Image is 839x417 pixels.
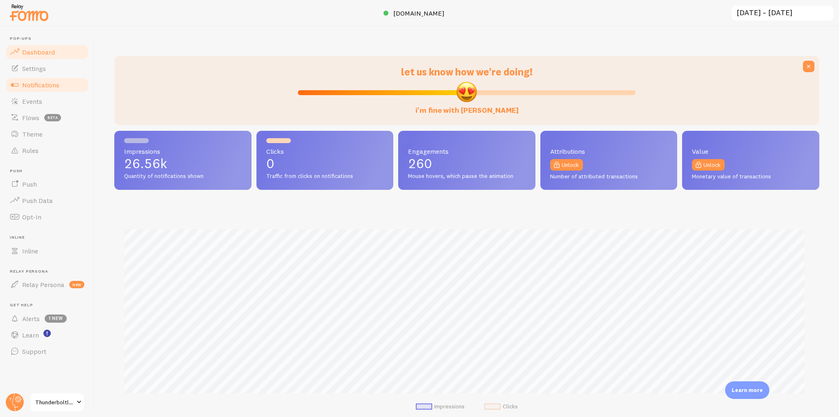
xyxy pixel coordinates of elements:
a: Dashboard [5,44,89,60]
p: Learn more [732,386,763,394]
span: Push Data [22,196,53,205]
span: Push [10,169,89,174]
span: beta [44,114,61,121]
a: Unlock [692,159,725,171]
span: Relay Persona [22,280,64,289]
span: Notifications [22,81,59,89]
span: Inline [10,235,89,240]
span: Push [22,180,37,188]
a: Relay Persona new [5,276,89,293]
a: Inline [5,243,89,259]
img: emoji.png [456,81,478,103]
span: Quantity of notifications shown [124,173,242,180]
p: 0 [266,157,384,170]
span: Value [692,148,810,155]
span: Flows [22,114,39,122]
label: i'm fine with [PERSON_NAME] [415,98,519,115]
a: Theme [5,126,89,142]
span: Thunderboltlocks [35,397,74,407]
span: Theme [22,130,43,138]
a: Learn [5,327,89,343]
span: Monetary value of transactions [692,173,810,180]
a: Unlock [550,159,583,171]
span: Number of attributed transactions [550,173,668,180]
span: Get Help [10,303,89,308]
img: fomo-relay-logo-orange.svg [9,2,50,23]
span: Rules [22,146,39,155]
span: Learn [22,331,39,339]
li: Clicks [484,403,518,410]
span: Events [22,97,42,105]
a: Push Data [5,192,89,209]
span: Opt-In [22,213,41,221]
a: Support [5,343,89,360]
span: Mouse hovers, which pause the animation [408,173,526,180]
a: Settings [5,60,89,77]
span: new [69,281,84,288]
p: 26.56k [124,157,242,170]
span: Attributions [550,148,668,155]
a: Push [5,176,89,192]
span: Inline [22,247,38,255]
a: Opt-In [5,209,89,225]
svg: <p>Watch New Feature Tutorials!</p> [43,330,51,337]
span: Engagements [408,148,526,155]
a: Flows beta [5,109,89,126]
span: let us know how we're doing! [401,66,533,78]
li: Impressions [416,403,465,410]
a: Thunderboltlocks [29,392,85,412]
a: Events [5,93,89,109]
span: Alerts [22,314,40,323]
a: Alerts 1 new [5,310,89,327]
span: Settings [22,64,46,73]
div: Learn more [725,381,769,399]
a: Rules [5,142,89,159]
span: Pop-ups [10,36,89,41]
span: Support [22,347,46,355]
span: 1 new [45,314,67,323]
a: Notifications [5,77,89,93]
span: Traffic from clicks on notifications [266,173,384,180]
span: Dashboard [22,48,55,56]
span: Clicks [266,148,384,155]
p: 260 [408,157,526,170]
span: Impressions [124,148,242,155]
span: Relay Persona [10,269,89,274]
